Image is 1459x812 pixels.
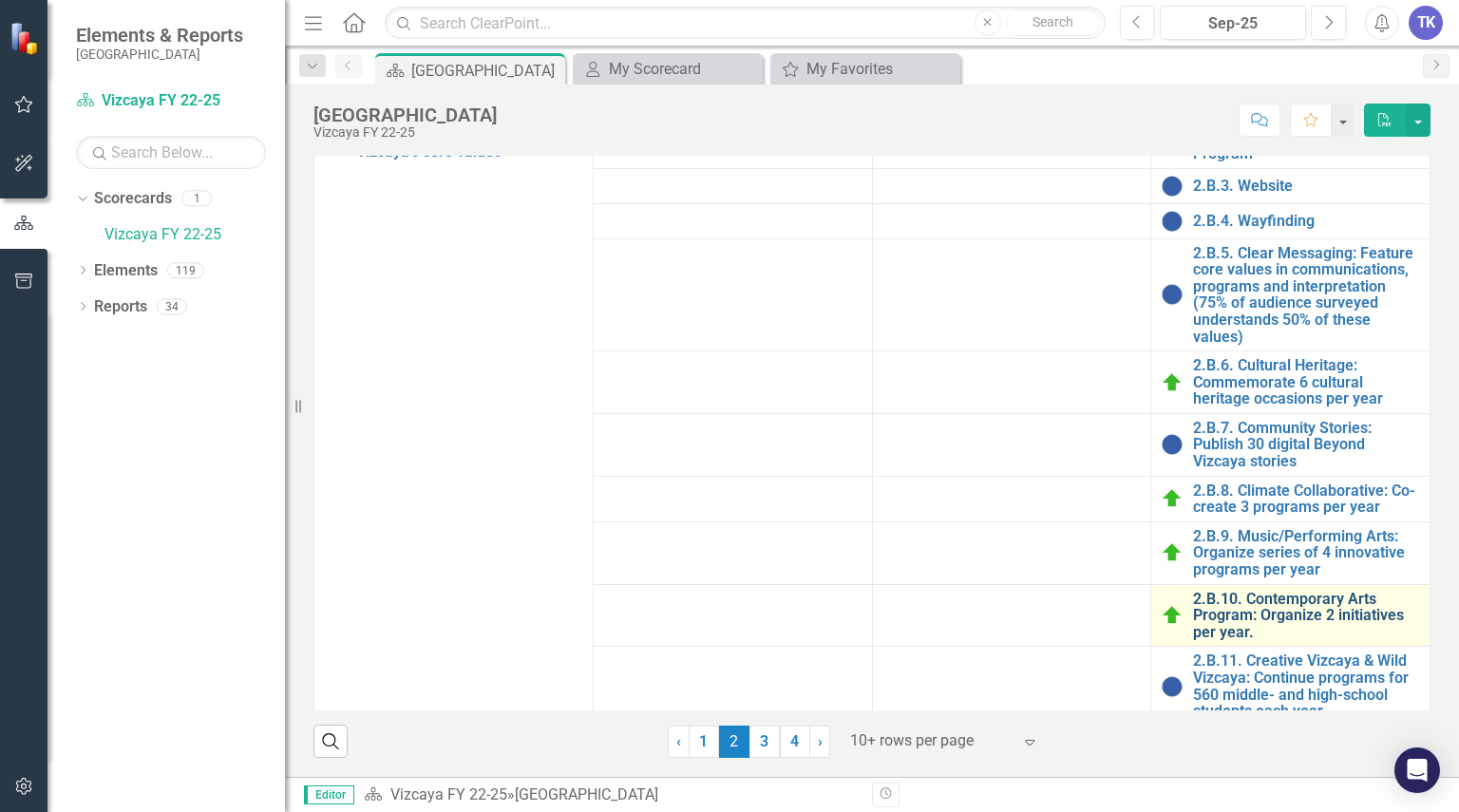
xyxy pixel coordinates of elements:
div: [GEOGRAPHIC_DATA] [515,785,658,803]
small: [GEOGRAPHIC_DATA] [76,47,243,62]
a: 2.B.11. Creative Vizcaya & Wild Vizcaya: Continue programs for 560 middle- and high-school studen... [1193,652,1420,719]
span: ‹ [676,732,681,750]
td: Double-Click to Edit Right Click for Context Menu [1151,203,1431,238]
button: Sep-25 [1160,6,1306,40]
a: 2.B.2. Village Orientation & Program [1193,128,1420,161]
img: No Information [1161,675,1184,698]
img: ClearPoint Strategy [9,22,43,55]
div: My Favorites [806,57,956,81]
input: Search Below... [76,136,266,169]
div: Open Intercom Messenger [1394,747,1440,793]
td: Double-Click to Edit Right Click for Context Menu [1151,351,1431,414]
a: Vizcaya FY 22-25 [390,785,507,803]
img: At or Above Target [1161,487,1184,510]
a: 2.B.3. Website [1193,178,1420,195]
td: Double-Click to Edit Right Click for Context Menu [1151,521,1431,584]
img: No Information [1161,283,1184,306]
td: Double-Click to Edit Right Click for Context Menu [314,87,594,726]
div: 34 [157,298,187,314]
span: 2 [719,726,749,758]
a: My Scorecard [578,57,758,81]
img: No Information [1161,210,1184,233]
div: Sep-25 [1166,12,1299,35]
img: No Information [1161,175,1184,198]
td: Double-Click to Edit Right Click for Context Menu [1151,168,1431,203]
td: Double-Click to Edit Right Click for Context Menu [1151,413,1431,476]
div: [GEOGRAPHIC_DATA] [411,59,560,83]
img: No Information [1161,433,1184,456]
div: [GEOGRAPHIC_DATA] [313,104,497,125]
span: › [818,732,823,750]
a: Vizcaya FY 22-25 [104,224,285,246]
span: Editor [304,785,354,804]
a: Vizcaya FY 22-25 [76,90,266,112]
div: Vizcaya FY 22-25 [313,125,497,140]
td: Double-Click to Edit Right Click for Context Menu [1151,238,1431,351]
button: TK [1409,6,1443,40]
a: 2.B.8. Climate Collaborative: Co-create 3 programs per year [1193,482,1420,516]
div: My Scorecard [609,57,758,81]
img: At or Above Target [1161,541,1184,564]
a: 2.B. Optimize all facets of "visitor journey" to integrate the full estate and convey a focus on ... [356,93,583,160]
a: 2.B.7. Community Stories: Publish 30 digital Beyond Vizcaya stories [1193,420,1420,470]
input: Search ClearPoint... [385,7,1105,40]
img: At or Above Target [1161,604,1184,627]
a: Reports [94,296,147,318]
a: 3 [749,726,780,758]
td: Double-Click to Edit Right Click for Context Menu [1151,584,1431,647]
a: 2.B.10. Contemporary Arts Program: Organize 2 initiatives per year. [1193,591,1420,641]
a: Scorecards [94,188,172,210]
button: Search [1006,9,1101,36]
a: My Favorites [775,57,956,81]
div: » [364,784,858,806]
a: 2.B.6. Cultural Heritage: Commemorate 6 cultural heritage occasions per year [1193,357,1420,407]
div: 1 [181,191,212,207]
a: Elements [94,260,158,282]
span: Search [1033,14,1073,29]
a: 4 [780,726,810,758]
div: 119 [167,262,204,278]
img: At or Above Target [1161,371,1184,394]
td: Double-Click to Edit Right Click for Context Menu [1151,647,1431,726]
span: Elements & Reports [76,24,243,47]
a: 2.B.9. Music/Performing Arts: Organize series of 4 innovative programs per year [1193,528,1420,578]
a: 2.B.5. Clear Messaging: Feature core values in communications, programs and interpretation (75% o... [1193,245,1420,346]
td: Double-Click to Edit Right Click for Context Menu [1151,476,1431,521]
a: 2.B.4. Wayfinding [1193,213,1420,230]
a: 1 [689,726,719,758]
